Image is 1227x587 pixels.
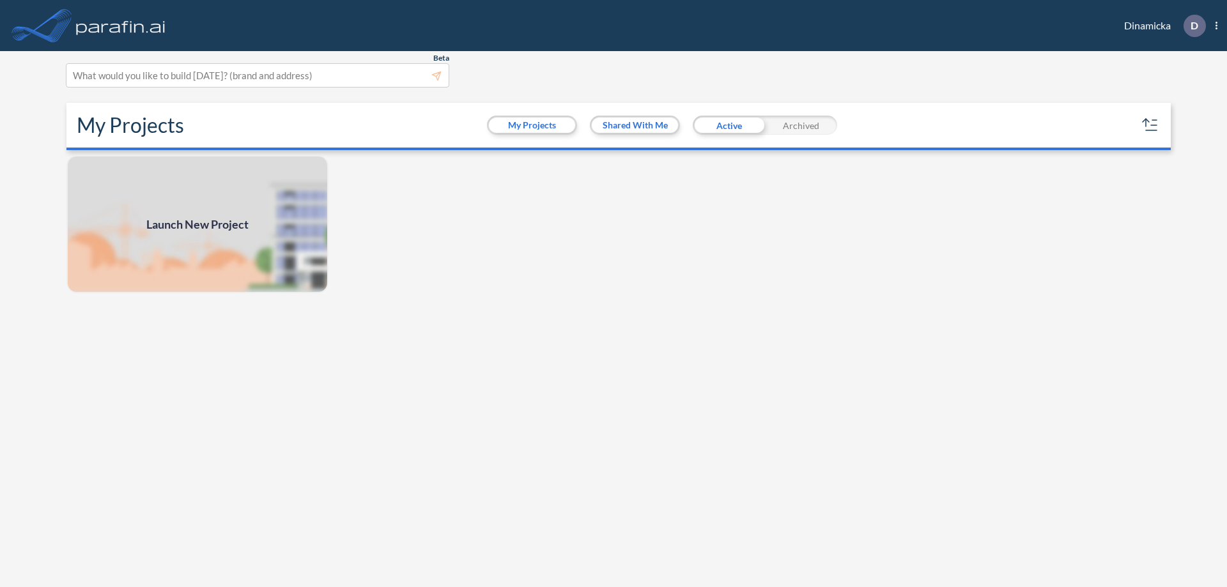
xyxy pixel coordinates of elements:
[1191,20,1198,31] p: D
[765,116,837,135] div: Archived
[433,53,449,63] span: Beta
[73,13,168,38] img: logo
[489,118,575,133] button: My Projects
[1140,115,1161,135] button: sort
[66,155,328,293] a: Launch New Project
[693,116,765,135] div: Active
[1105,15,1217,37] div: Dinamicka
[146,216,249,233] span: Launch New Project
[592,118,678,133] button: Shared With Me
[66,155,328,293] img: add
[77,113,184,137] h2: My Projects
